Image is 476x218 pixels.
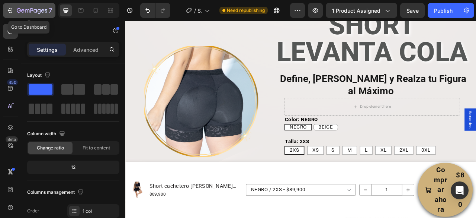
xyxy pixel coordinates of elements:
span: / [194,7,196,15]
p: Advanced [73,46,99,54]
div: 1 col [83,208,118,215]
span: XS [238,161,246,168]
span: 2XS [209,161,221,168]
span: S [262,161,266,168]
span: 1 product assigned [332,7,380,15]
p: 7 [49,6,52,15]
div: 12 [29,162,118,173]
span: XL [324,161,332,168]
div: Publish [434,7,453,15]
legend: Color: NEGRO [202,120,246,131]
div: Beta [6,136,18,142]
div: Order [27,208,39,214]
button: Save [400,3,425,18]
span: Fit to content [83,145,110,151]
div: 450 [7,79,18,85]
span: Variantes [435,114,443,137]
div: Column width [27,129,67,139]
span: 3XL [376,161,388,168]
legend: Talla: 2XS [202,148,234,159]
p: Settings [37,46,58,54]
button: 7 [3,3,55,18]
span: NEGRO [209,131,231,139]
span: Change ratio [37,145,64,151]
div: Undo/Redo [140,3,170,18]
div: Columns management [27,187,85,198]
p: Row [36,26,99,35]
button: 1 product assigned [326,3,397,18]
div: Open Intercom Messenger [451,181,469,199]
button: Publish [428,3,459,18]
p: Cantidad [203,177,425,190]
span: BEIGE [245,131,264,139]
div: Drop element here [299,106,338,112]
span: Need republishing [227,7,265,14]
span: L [305,161,308,168]
span: Short corto CLEOPATRA PDA Ultra Realce [197,7,202,15]
div: Layout [27,70,52,80]
span: 2XL [348,161,360,168]
img: gempages_526280131359015977-fd79e26e-2442-4e8c-a696-ef0e1bf645c9.png [6,12,187,194]
h1: Short cachetero [PERSON_NAME] 367 PDA Ultra Realce Landing [30,204,149,216]
span: M [282,161,288,168]
strong: Define, [PERSON_NAME] y Realza tu Figura al Máximo [197,66,434,97]
span: Save [406,7,419,14]
iframe: Design area [125,21,476,218]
